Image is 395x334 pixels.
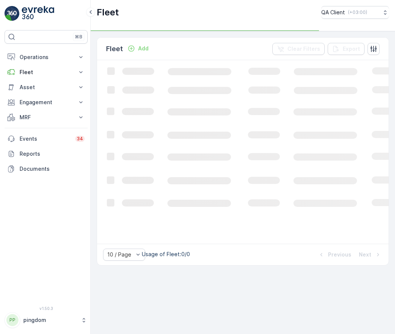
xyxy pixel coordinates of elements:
p: ( +03:00 ) [348,9,367,15]
p: ⌘B [75,34,82,40]
p: pingdom [23,316,77,324]
p: Events [20,135,71,143]
button: Asset [5,80,88,95]
p: 34 [77,136,83,142]
span: v 1.50.3 [5,306,88,311]
button: Operations [5,50,88,65]
p: Asset [20,83,73,91]
p: Fleet [106,44,123,54]
p: Engagement [20,99,73,106]
p: Usage of Fleet : 0/0 [142,250,190,258]
button: Next [358,250,383,259]
a: Documents [5,161,88,176]
p: Reports [20,150,85,158]
p: Fleet [20,68,73,76]
button: Engagement [5,95,88,110]
p: MRF [20,114,73,121]
p: Fleet [97,6,119,18]
div: PP [6,314,18,326]
p: Clear Filters [287,45,320,53]
button: Clear Filters [272,43,325,55]
p: QA Client [321,9,345,16]
a: Events34 [5,131,88,146]
a: Reports [5,146,88,161]
button: QA Client(+03:00) [321,6,389,19]
button: PPpingdom [5,312,88,328]
button: Add [125,44,152,53]
p: Documents [20,165,85,173]
p: Add [138,45,149,52]
button: Previous [317,250,352,259]
p: Next [359,251,371,258]
button: Fleet [5,65,88,80]
button: Export [328,43,365,55]
button: MRF [5,110,88,125]
p: Export [343,45,360,53]
p: Operations [20,53,73,61]
p: Previous [328,251,351,258]
img: logo [5,6,20,21]
img: logo_light-DOdMpM7g.png [22,6,54,21]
